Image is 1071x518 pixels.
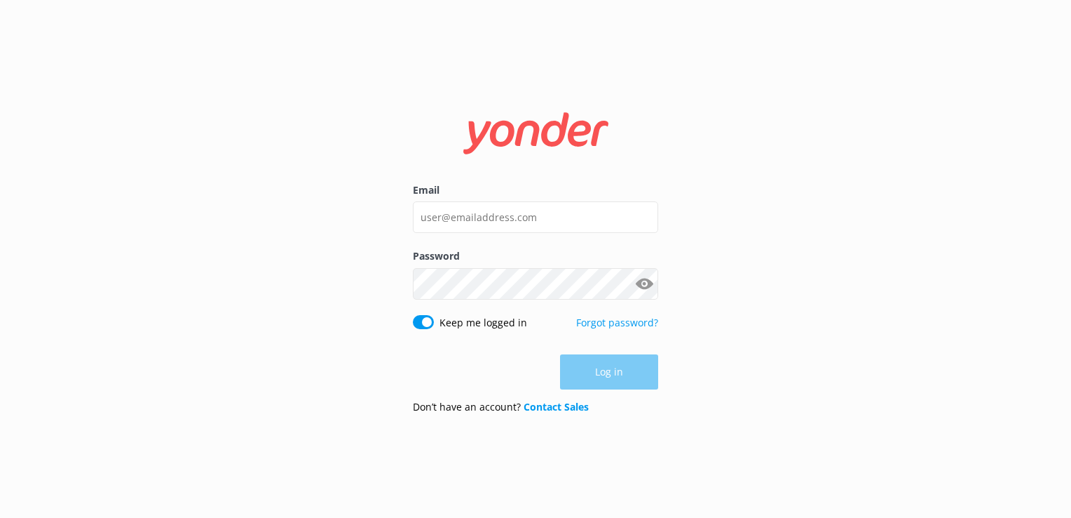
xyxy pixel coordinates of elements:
label: Keep me logged in [439,315,527,331]
p: Don’t have an account? [413,399,589,415]
a: Forgot password? [576,316,658,329]
button: Show password [630,270,658,298]
label: Password [413,248,658,264]
a: Contact Sales [524,400,589,413]
label: Email [413,182,658,198]
input: user@emailaddress.com [413,201,658,233]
